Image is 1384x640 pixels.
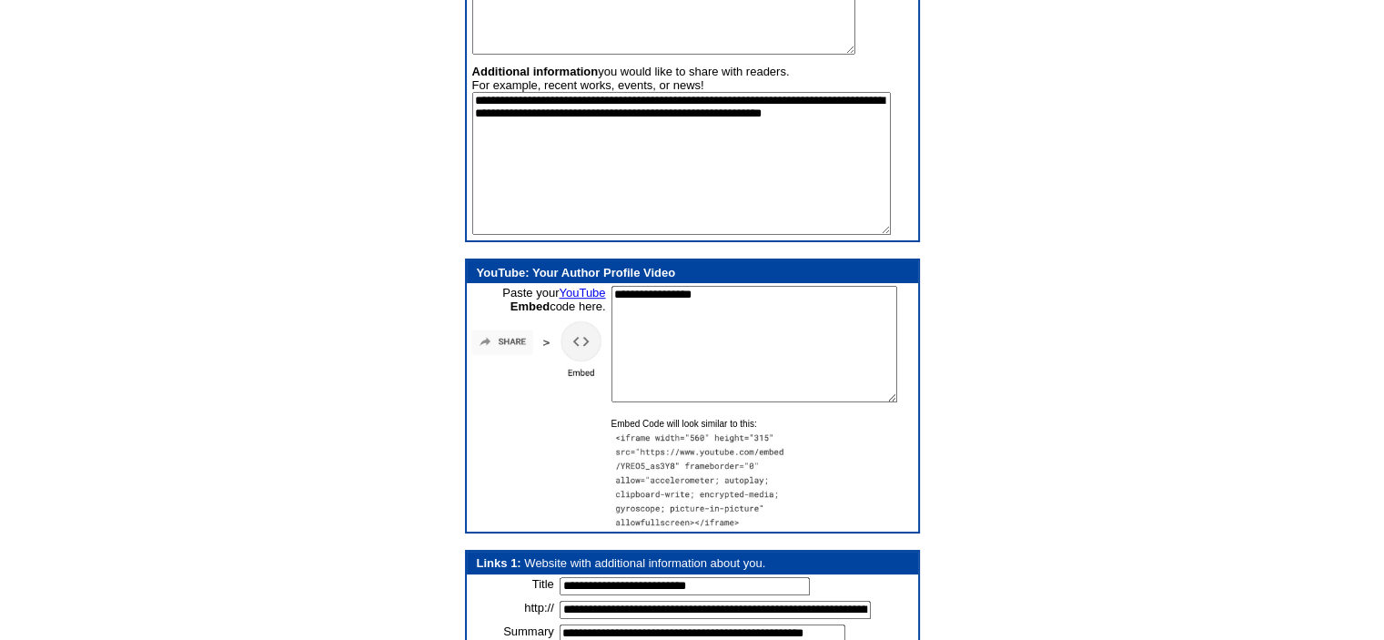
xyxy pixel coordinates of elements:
font: you would like to share with readers. For example, recent works, events, or news! [472,65,892,239]
img: ytembedcodesample.jpg [611,429,793,529]
b: : [477,556,521,570]
a: Links 1 [477,556,518,570]
font: Summary [503,625,554,638]
font: : Your Author Profile Video [477,266,676,279]
b: Embed [510,300,550,313]
font: Website with additional information about you. [524,556,765,570]
font: Title [532,577,554,591]
b: YouTube [477,266,526,279]
font: http:// [524,601,554,615]
p: Paste your code here. [470,286,606,382]
img: ytshare.jpg [470,313,606,382]
strong: Additional information [472,65,599,78]
a: YouTube [559,286,605,300]
font: Embed Code will look similar to this: [611,419,757,429]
